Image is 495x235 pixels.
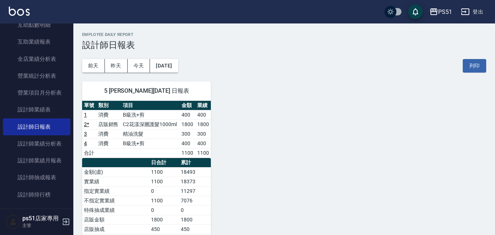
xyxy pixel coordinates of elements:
[3,118,70,135] a: 設計師日報表
[82,186,149,196] td: 指定實業績
[22,215,60,222] h5: ps51店家專用
[128,59,150,73] button: 今天
[3,16,70,33] a: 互助點數明細
[82,177,149,186] td: 實業績
[3,203,70,220] a: 商品銷售排行榜
[105,59,128,73] button: 昨天
[195,110,211,120] td: 400
[180,120,195,129] td: 1800
[149,177,179,186] td: 1100
[180,101,195,110] th: 金額
[458,5,486,19] button: 登出
[179,186,211,196] td: 11297
[3,67,70,84] a: 營業統計分析表
[149,167,179,177] td: 1100
[22,222,60,229] p: 主管
[179,205,211,215] td: 0
[3,152,70,169] a: 設計師業績月報表
[82,32,486,37] h2: Employee Daily Report
[149,205,179,215] td: 0
[84,131,87,137] a: 3
[3,135,70,152] a: 設計師業績分析表
[96,110,121,120] td: 消費
[149,158,179,168] th: 日合計
[82,205,149,215] td: 特殊抽成業績
[179,158,211,168] th: 累計
[84,112,87,118] a: 1
[6,214,21,229] img: Person
[96,101,121,110] th: 類別
[3,101,70,118] a: 設計師業績表
[121,139,180,148] td: B級洗+剪
[82,167,149,177] td: 金額(虛)
[180,139,195,148] td: 400
[82,215,149,224] td: 店販金額
[82,59,105,73] button: 前天
[149,186,179,196] td: 0
[3,84,70,101] a: 營業項目月分析表
[9,7,30,16] img: Logo
[121,120,180,129] td: C2花漾深層護髮1000ml
[82,101,96,110] th: 單號
[195,148,211,158] td: 1100
[84,140,87,146] a: 4
[179,224,211,234] td: 450
[438,7,452,16] div: PS51
[3,51,70,67] a: 全店業績分析表
[82,224,149,234] td: 店販抽成
[195,129,211,139] td: 300
[195,101,211,110] th: 業績
[82,196,149,205] td: 不指定實業績
[179,196,211,205] td: 7076
[82,40,486,50] h3: 設計師日報表
[96,120,121,129] td: 店販銷售
[96,129,121,139] td: 消費
[180,148,195,158] td: 1100
[179,177,211,186] td: 18373
[96,139,121,148] td: 消費
[149,224,179,234] td: 450
[149,215,179,224] td: 1800
[426,4,455,19] button: PS51
[463,59,486,73] button: 列印
[179,215,211,224] td: 1800
[82,101,211,158] table: a dense table
[180,110,195,120] td: 400
[91,87,202,95] span: 5 [PERSON_NAME][DATE] 日報表
[149,196,179,205] td: 1100
[121,129,180,139] td: 精油洗髮
[195,120,211,129] td: 1800
[150,59,178,73] button: [DATE]
[82,148,96,158] td: 合計
[3,33,70,50] a: 互助業績報表
[121,101,180,110] th: 項目
[180,129,195,139] td: 300
[121,110,180,120] td: B級洗+剪
[408,4,423,19] button: save
[195,139,211,148] td: 400
[179,167,211,177] td: 18493
[3,186,70,203] a: 設計師排行榜
[3,169,70,186] a: 設計師抽成報表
